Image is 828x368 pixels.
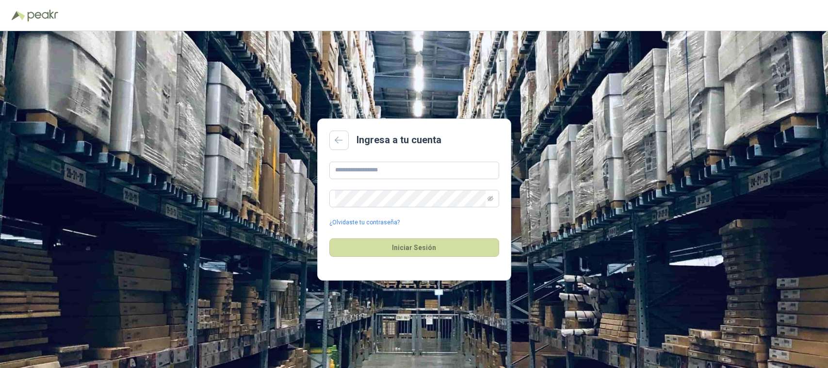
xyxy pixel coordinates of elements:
h2: Ingresa a tu cuenta [357,133,441,148]
span: eye-invisible [487,196,493,201]
a: ¿Olvidaste tu contraseña? [329,218,400,227]
img: Peakr [27,10,58,21]
button: Iniciar Sesión [329,238,499,257]
img: Logo [12,11,25,20]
